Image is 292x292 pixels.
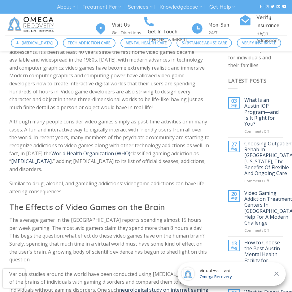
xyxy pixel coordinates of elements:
[244,178,269,183] span: Comments Off
[5,14,59,35] img: Omega Recovery
[208,29,239,36] p: 24/7
[244,97,283,127] a: What Is an Austin IOP Program—and Is It Right for You?
[9,216,210,264] p: The average gamer in the [GEOGRAPHIC_DATA] reports spending almost 15 hours per week gaming. The ...
[271,5,274,9] a: Follow on Twitter
[51,150,130,157] a: World Health Organization (WHO)
[256,30,287,44] p: Begin Admissions
[9,180,210,195] p: Similar to drug, alcohol, and gambling addictions: videogame addictions can have life-altering co...
[9,202,210,212] h2: The Effects of Video Games on the Brain
[244,228,269,233] span: Comments Off
[228,77,267,84] span: Latest Posts
[244,129,269,134] span: Comments Off
[63,38,116,48] a: Tech Addiction Care
[82,1,121,13] a: Treatment For
[68,40,111,46] span: Tech Addiction Care
[3,269,25,288] iframe: reCAPTCHA
[277,5,280,9] a: Send us an email
[57,1,75,13] a: About
[265,5,268,9] a: Follow on Instagram
[239,14,287,44] a: Verify Insurance Begin Admissions
[11,38,58,48] a: [MEDICAL_DATA]
[159,1,202,13] a: Knowledgebase
[148,28,191,36] h4: Get In Touch
[208,21,239,29] h4: Mon-Sun
[9,118,210,173] p: Although many people consider video games simply as past-time activities or in many cases: A fun ...
[259,5,263,9] a: Follow on Facebook
[94,21,143,36] a: Visit Us Get Directions
[148,36,191,43] p: [PHONE_NUMBER]
[22,40,53,46] span: [MEDICAL_DATA]
[256,14,287,30] h4: Verify Insurance
[128,1,152,13] a: Services
[209,1,235,13] a: Get Help
[112,21,143,29] h4: Visit Us
[143,15,191,43] a: Get In Touch [PHONE_NUMBER]
[282,5,286,9] a: Follow on YouTube
[244,240,283,275] a: How to Choose the Best Austin Mental Health Facility for Long-Term Healing
[9,40,210,111] p: Video games are becoming increasingly popular, especially among children and adolescents. It’s be...
[112,29,143,36] p: Get Directions
[11,158,52,165] a: [MEDICAL_DATA]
